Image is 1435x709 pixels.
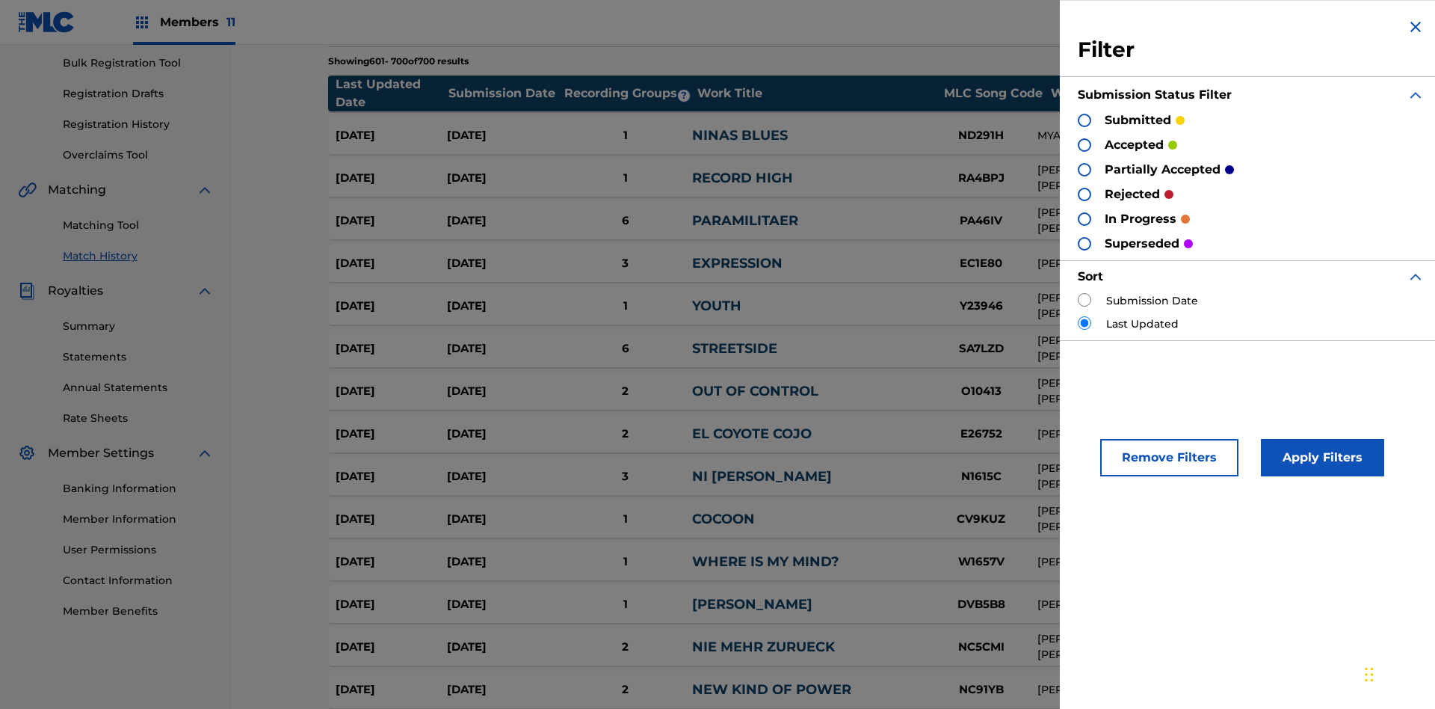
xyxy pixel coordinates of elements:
div: [DATE] [336,681,447,699]
div: CV9KUZ [925,511,1037,528]
img: MLC Logo [18,11,75,33]
img: expand [196,282,214,300]
a: WHERE IS MY MIND? [692,553,839,570]
div: [DATE] [336,383,447,400]
a: NIE MEHR ZURUECK [692,639,835,655]
p: superseded [1105,235,1179,253]
div: Y23946 [925,298,1037,315]
div: 6 [558,340,692,357]
a: YOUTH [692,298,741,314]
div: NC91YB [925,681,1037,699]
div: [DATE] [447,553,558,571]
div: Writers [1051,85,1290,102]
div: [DATE] [447,511,558,528]
label: Submission Date [1106,293,1198,309]
a: Banking Information [63,481,214,497]
a: Member Information [63,512,214,527]
div: [PERSON_NAME] [PERSON_NAME] [1037,682,1270,698]
a: EXPRESSION [692,255,783,271]
div: [DATE] [447,170,558,187]
div: [DATE] [336,639,447,656]
img: Matching [18,181,37,199]
h3: Filter [1078,37,1425,64]
div: [DATE] [336,553,447,571]
div: 1 [558,511,692,528]
span: 11 [226,15,235,29]
div: 1 [558,298,692,315]
div: 1 [558,170,692,187]
div: RA4BPJ [925,170,1037,187]
a: Registration Drafts [63,86,214,102]
div: [DATE] [447,340,558,357]
a: Bulk Registration Tool [63,55,214,71]
img: expand [196,181,214,199]
div: [DATE] [447,255,558,272]
a: NI [PERSON_NAME] [692,468,832,485]
a: COCOON [692,511,755,527]
div: [PERSON_NAME], [PERSON_NAME] [PERSON_NAME] [1037,290,1270,322]
span: ? [678,90,690,102]
div: [DATE] [336,468,447,485]
div: [DATE] [336,127,447,144]
div: PA46IV [925,212,1037,230]
div: [PERSON_NAME] [PERSON_NAME], [PERSON_NAME] [1037,333,1270,364]
div: [DATE] [447,426,558,443]
a: NEW KIND OF POWER [692,681,851,698]
div: Last Updated Date [336,76,448,111]
label: Last Updated [1106,316,1179,332]
div: 3 [558,468,692,485]
div: [DATE] [336,596,447,613]
div: Drag [1365,652,1374,697]
div: O10413 [925,383,1037,400]
div: [DATE] [336,298,447,315]
a: Statements [63,349,214,365]
div: [PERSON_NAME], [PERSON_NAME], [PERSON_NAME] [PERSON_NAME] [PERSON_NAME], KIRSNICK [PERSON_NAME], ... [1037,503,1270,535]
iframe: Chat Widget [1360,637,1435,709]
div: 1 [558,596,692,613]
div: [DATE] [336,426,447,443]
div: ND291H [925,127,1037,144]
img: Top Rightsholders [133,13,151,31]
div: [PERSON_NAME], [PERSON_NAME] [1037,597,1270,613]
a: Summary [63,319,214,334]
div: MYARIAH [PERSON_NAME] [1037,128,1270,144]
span: Royalties [48,282,103,300]
p: submitted [1105,111,1171,129]
div: 1 [558,553,692,571]
p: accepted [1105,136,1164,154]
div: DVB5B8 [925,596,1037,613]
div: [DATE] [447,298,558,315]
a: OUT OF CONTROL [692,383,818,399]
a: Rate Sheets [63,411,214,426]
div: W1657V [925,553,1037,571]
a: User Permissions [63,542,214,558]
div: [DATE] [336,170,447,187]
div: 2 [558,426,692,443]
img: expand [1407,86,1425,104]
div: [DATE] [447,596,558,613]
div: [DATE] [336,255,447,272]
p: rejected [1105,185,1160,203]
div: [PERSON_NAME] [PERSON_NAME], [PERSON_NAME], [PERSON_NAME] [1037,162,1270,194]
div: [PERSON_NAME], [PERSON_NAME], [PERSON_NAME], [PERSON_NAME] [1037,375,1270,407]
span: Members [160,13,235,31]
div: [DATE] [447,127,558,144]
a: RECORD HIGH [692,170,793,186]
div: 3 [558,255,692,272]
div: NC5CMI [925,639,1037,656]
img: expand [196,444,214,462]
a: EL COYOTE COJO [692,426,812,442]
div: 1 [558,127,692,144]
div: [DATE] [336,212,447,230]
div: 2 [558,639,692,656]
button: Apply Filters [1261,439,1384,476]
a: Member Benefits [63,604,214,619]
div: MLC Song Code [937,85,1049,102]
div: [DATE] [336,511,447,528]
div: N1615C [925,468,1037,485]
div: 2 [558,681,692,699]
img: expand [1407,268,1425,286]
img: Royalties [18,282,36,300]
img: Member Settings [18,444,36,462]
a: Annual Statements [63,380,214,396]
